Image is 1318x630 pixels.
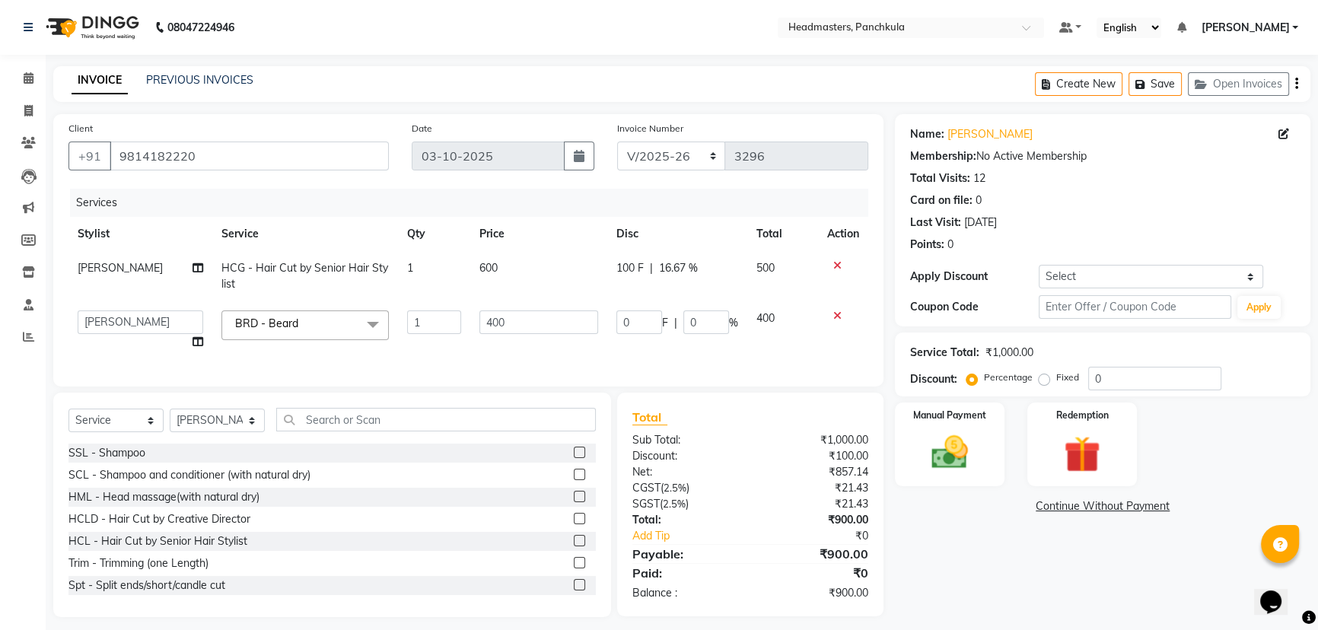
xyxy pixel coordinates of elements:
div: Total Visits: [910,170,970,186]
div: ₹21.43 [750,496,880,512]
div: No Active Membership [910,148,1295,164]
span: 600 [479,261,498,275]
label: Redemption [1056,409,1109,422]
th: Price [470,217,607,251]
input: Search by Name/Mobile/Email/Code [110,142,389,170]
input: Enter Offer / Coupon Code [1039,295,1231,319]
div: HCL - Hair Cut by Senior Hair Stylist [68,533,247,549]
button: Save [1129,72,1182,96]
div: Discount: [910,371,957,387]
span: 2.5% [664,482,686,494]
div: ₹900.00 [750,545,880,563]
img: logo [39,6,143,49]
span: Total [632,409,667,425]
div: [DATE] [964,215,997,231]
div: Discount: [621,448,750,464]
b: 08047224946 [167,6,234,49]
div: ₹900.00 [750,585,880,601]
div: Apply Discount [910,269,1039,285]
label: Client [68,122,93,135]
div: Services [70,189,880,217]
div: Last Visit: [910,215,961,231]
th: Service [212,217,398,251]
button: Open Invoices [1188,72,1289,96]
span: SGST [632,497,660,511]
div: ₹1,000.00 [750,432,880,448]
div: SSL - Shampoo [68,445,145,461]
a: x [298,317,305,330]
div: ₹857.14 [750,464,880,480]
button: +91 [68,142,111,170]
div: ₹21.43 [750,480,880,496]
label: Manual Payment [913,409,986,422]
button: Apply [1237,296,1281,319]
span: BRD - Beard [235,317,298,330]
div: Spt - Split ends/short/candle cut [68,577,225,593]
span: | [650,260,653,276]
span: 2.5% [663,498,686,510]
span: HCG - Hair Cut by Senior Hair Stylist [221,261,388,291]
a: Continue Without Payment [898,498,1307,514]
th: Qty [398,217,470,251]
div: Balance : [621,585,750,601]
div: Membership: [910,148,976,164]
div: Points: [910,237,944,253]
span: 400 [756,311,775,325]
button: Create New [1035,72,1122,96]
div: Sub Total: [621,432,750,448]
div: ( ) [621,480,750,496]
span: F [662,315,668,331]
span: 1 [407,261,413,275]
div: Coupon Code [910,299,1039,315]
div: ₹0 [772,528,880,544]
span: CGST [632,481,661,495]
div: 0 [947,237,953,253]
iframe: chat widget [1254,569,1303,615]
input: Search or Scan [276,408,596,431]
span: 16.67 % [659,260,698,276]
div: ( ) [621,496,750,512]
img: _gift.svg [1052,431,1112,477]
div: 12 [973,170,985,186]
img: _cash.svg [920,431,979,473]
div: HML - Head massage(with natural dry) [68,489,259,505]
a: PREVIOUS INVOICES [146,73,253,87]
th: Action [818,217,868,251]
span: 500 [756,261,775,275]
th: Total [747,217,818,251]
div: Service Total: [910,345,979,361]
div: Name: [910,126,944,142]
a: INVOICE [72,67,128,94]
th: Stylist [68,217,212,251]
span: | [674,315,677,331]
div: Net: [621,464,750,480]
div: Trim - Trimming (one Length) [68,555,209,571]
label: Percentage [984,371,1033,384]
div: Total: [621,512,750,528]
span: [PERSON_NAME] [1201,20,1289,36]
div: 0 [976,192,982,208]
th: Disc [607,217,747,251]
span: % [729,315,738,331]
span: 100 F [616,260,644,276]
label: Invoice Number [617,122,683,135]
label: Date [412,122,432,135]
div: ₹900.00 [750,512,880,528]
a: [PERSON_NAME] [947,126,1033,142]
div: Card on file: [910,192,973,208]
div: ₹0 [750,564,880,582]
span: [PERSON_NAME] [78,261,163,275]
div: HCLD - Hair Cut by Creative Director [68,511,250,527]
a: Add Tip [621,528,772,544]
div: ₹100.00 [750,448,880,464]
div: ₹1,000.00 [985,345,1033,361]
div: Payable: [621,545,750,563]
label: Fixed [1056,371,1079,384]
div: Paid: [621,564,750,582]
div: SCL - Shampoo and conditioner (with natural dry) [68,467,310,483]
